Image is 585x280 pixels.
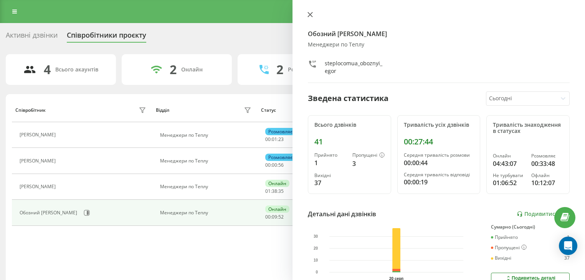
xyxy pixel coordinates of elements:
[276,62,283,77] div: 2
[265,154,296,161] div: Розмовляє
[491,235,518,240] div: Прийнято
[531,178,563,187] div: 10:12:07
[272,188,277,194] span: 38
[531,153,563,159] div: Розмовляє
[261,108,276,113] div: Статус
[278,136,284,142] span: 23
[288,66,325,73] div: Розмовляють
[20,210,79,215] div: Обозний [PERSON_NAME]
[493,153,525,159] div: Онлайн
[404,158,474,167] div: 00:00:44
[160,133,253,138] div: Менеджери по Теплу
[491,224,570,230] div: Сумарно (Сьогодні)
[559,237,577,255] div: Open Intercom Messenger
[493,178,525,187] div: 01:06:52
[531,173,563,178] div: Офлайн
[160,158,253,164] div: Менеджери по Теплу
[160,210,253,215] div: Менеджери по Теплу
[278,214,284,220] span: 52
[404,137,474,146] div: 00:27:44
[272,136,277,142] span: 01
[314,234,318,239] text: 30
[314,173,346,178] div: Вихідні
[493,159,525,168] div: 04:43:07
[160,184,253,189] div: Менеджери по Теплу
[278,162,284,168] span: 56
[325,60,385,75] div: steplocomua_oboznyi_egor
[491,245,527,251] div: Пропущені
[352,152,385,159] div: Пропущені
[308,29,570,38] h4: Обозний [PERSON_NAME]
[265,205,289,213] div: Онлайн
[265,128,296,135] div: Розмовляє
[308,209,376,219] div: Детальні дані дзвінків
[404,177,474,187] div: 00:00:19
[44,62,51,77] div: 4
[314,152,346,158] div: Прийнято
[314,122,385,128] div: Всього дзвінків
[265,189,284,194] div: : :
[67,31,146,43] div: Співробітники проєкту
[314,137,385,146] div: 41
[404,122,474,128] div: Тривалість усіх дзвінків
[308,41,570,48] div: Менеджери по Теплу
[272,162,277,168] span: 00
[265,180,289,187] div: Онлайн
[564,255,570,261] div: 37
[20,158,58,164] div: [PERSON_NAME]
[491,255,511,261] div: Вихідні
[517,211,570,217] a: Подивитись звіт
[314,258,318,262] text: 10
[493,173,525,178] div: Не турбувати
[6,31,58,43] div: Активні дзвінки
[314,158,346,167] div: 1
[272,214,277,220] span: 09
[265,214,271,220] span: 00
[265,162,271,168] span: 00
[265,136,271,142] span: 00
[567,235,570,240] div: 1
[308,93,388,104] div: Зведена статистика
[265,162,284,168] div: : :
[265,214,284,220] div: : :
[20,132,58,138] div: [PERSON_NAME]
[20,184,58,189] div: [PERSON_NAME]
[55,66,98,73] div: Всього акаунтів
[316,270,318,274] text: 0
[170,62,177,77] div: 2
[265,137,284,142] div: : :
[531,159,563,168] div: 00:33:48
[15,108,46,113] div: Співробітник
[181,66,203,73] div: Онлайн
[493,122,563,135] div: Тривалість знаходження в статусах
[404,152,474,158] div: Середня тривалість розмови
[156,108,169,113] div: Відділ
[314,178,346,187] div: 37
[278,188,284,194] span: 35
[314,246,318,250] text: 20
[404,172,474,177] div: Середня тривалість відповіді
[265,188,271,194] span: 01
[352,159,385,168] div: 3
